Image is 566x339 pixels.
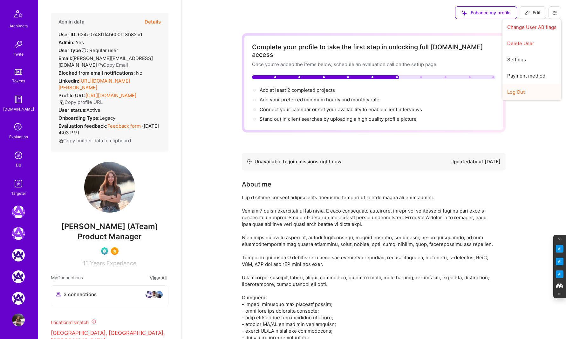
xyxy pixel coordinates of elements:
span: Active [86,107,100,113]
span: Product Manager [78,232,142,241]
a: [URL][DOMAIN_NAME][PERSON_NAME] [58,78,130,91]
strong: Profile URL: [58,92,85,98]
div: ( [DATE] 4:03 PM ) [58,123,161,136]
button: Edit [520,6,546,19]
img: A.Team: Google Calendar Integration Testing [12,292,25,305]
strong: Admin: [58,39,74,45]
img: SelectionTeam [111,247,119,255]
img: Architects [11,7,26,23]
strong: Blocked from email notifications: [58,70,136,76]
span: Add at least 2 completed projects [260,87,335,93]
i: icon Collaborator [56,292,61,297]
img: Invite [12,38,25,51]
div: Stand out in client searches by uploading a high quality profile picture [260,116,417,122]
div: Location mismatch [51,319,168,326]
i: icon SuggestedTeams [462,10,467,16]
i: icon SelectionTeam [12,121,24,133]
button: Copy profile URL [60,99,103,105]
span: Edit [525,10,541,16]
i: icon Copy [98,63,103,68]
span: Enhance my profile [462,10,510,16]
span: 3 connections [64,291,97,298]
i: icon Copy [60,100,65,105]
strong: User ID: [58,31,77,37]
div: Architects [10,23,28,29]
div: Targeter [11,190,26,197]
div: Unavailable to join missions right now. [247,158,342,166]
button: Copy builder data to clipboard [58,137,131,144]
span: Years Experience [90,260,136,267]
a: Feedback form [107,123,141,129]
img: A.Team: GenAI Practice Framework [12,227,25,240]
button: Log Out [502,84,561,100]
div: About me [242,180,271,189]
a: [URL][DOMAIN_NAME] [85,92,136,98]
button: Copy Email [98,62,128,68]
div: 624c0748f1f4b600113b82ad [58,31,142,38]
img: Jargon Buster icon [556,270,563,278]
div: DB [16,162,21,168]
div: Invite [14,51,24,58]
img: A.Team: AI Solutions [12,249,25,261]
button: Enhance my profile [455,6,517,19]
strong: LinkedIn: [58,78,79,84]
img: tokens [15,69,22,75]
div: Regular user [58,47,118,54]
h4: Admin data [58,19,85,25]
div: No [58,70,142,76]
img: A.Team: AI Solutions Partners [12,270,25,283]
img: guide book [12,93,25,106]
button: Change User AB flags [502,19,561,35]
img: Evaluation Call Pending [101,247,108,255]
strong: User type : [58,47,88,53]
div: Complete your profile to take the first step in unlocking full [DOMAIN_NAME] access [252,43,495,58]
span: My Connections [51,274,83,281]
div: Yes [58,39,84,46]
a: A.Team: Google Calendar Integration Testing [10,292,26,305]
img: Availability [247,159,252,164]
img: User Avatar [12,314,25,326]
img: Admin Search [12,149,25,162]
button: Details [145,13,161,31]
span: [PERSON_NAME] (ATeam) [51,222,168,231]
div: Tokens [12,78,25,84]
button: Settings [502,51,561,68]
a: A.Team: AI Solutions Partners [10,270,26,283]
strong: Email: [58,55,72,61]
img: Key Point Extractor icon [556,245,563,253]
span: [PERSON_NAME][EMAIL_ADDRESS][DOMAIN_NAME] [58,55,153,68]
strong: Onboarding Type: [58,115,99,121]
img: A.Team: Leading A.Team's Marketing & DemandGen [12,206,25,218]
div: [DOMAIN_NAME] [3,106,34,112]
a: User Avatar [10,314,26,326]
button: Delete User [502,35,561,51]
i: icon Copy [58,139,63,143]
img: avatar [145,291,153,298]
div: Updated about [DATE] [450,158,501,166]
button: 3 connectionsavataravataravatar [51,285,168,306]
strong: User status: [58,107,86,113]
button: View All [148,274,168,281]
span: 11 [83,260,88,267]
div: Evaluation [9,133,28,140]
span: legacy [99,115,115,121]
div: Once you’re added the items below, schedule an evaluation call on the setup page. [252,61,495,68]
span: Connect your calendar or set your availability to enable client interviews [260,106,422,112]
i: Help [81,47,87,53]
span: Add your preferred minimum hourly and monthly rate [260,97,379,103]
button: Payment method [502,68,561,84]
a: A.Team: AI Solutions [10,249,26,261]
img: User Avatar [84,162,135,213]
img: avatar [150,291,158,298]
img: Email Tone Analyzer icon [556,258,563,265]
strong: Evaluation feedback: [58,123,107,129]
img: avatar [155,291,163,298]
a: A.Team: GenAI Practice Framework [10,227,26,240]
img: Skill Targeter [12,177,25,190]
a: A.Team: Leading A.Team's Marketing & DemandGen [10,206,26,218]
